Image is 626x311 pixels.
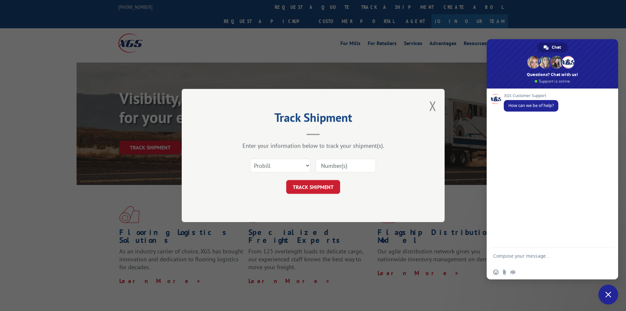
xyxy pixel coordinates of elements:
span: How can we be of help? [508,103,554,108]
h2: Track Shipment [215,113,412,125]
span: XGS Customer Support [504,93,558,98]
textarea: Compose your message... [493,253,597,265]
button: Close modal [429,97,436,115]
span: Insert an emoji [493,270,498,275]
div: Chat [538,42,568,52]
span: Send a file [502,270,507,275]
input: Number(s) [315,159,376,172]
div: Enter your information below to track your shipment(s). [215,142,412,149]
span: Audio message [510,270,516,275]
span: Chat [552,42,561,52]
div: Close chat [598,285,618,304]
button: TRACK SHIPMENT [286,180,340,194]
